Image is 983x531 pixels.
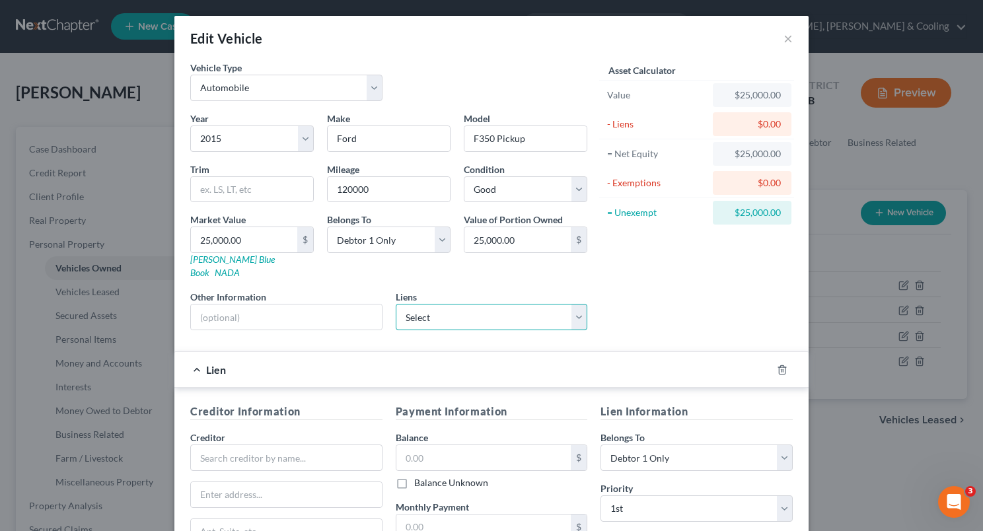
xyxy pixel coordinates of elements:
[328,126,450,151] input: ex. Nissan
[723,147,781,160] div: $25,000.00
[327,113,350,124] span: Make
[190,61,242,75] label: Vehicle Type
[396,500,469,514] label: Monthly Payment
[190,29,263,48] div: Edit Vehicle
[464,126,587,151] input: ex. Altima
[723,118,781,131] div: $0.00
[190,112,209,125] label: Year
[965,486,976,497] span: 3
[396,431,428,444] label: Balance
[396,445,571,470] input: 0.00
[464,227,571,252] input: 0.00
[190,432,225,443] span: Creditor
[601,404,793,420] h5: Lien Information
[190,213,246,227] label: Market Value
[190,290,266,304] label: Other Information
[396,290,417,304] label: Liens
[607,147,707,160] div: = Net Equity
[191,177,313,202] input: ex. LS, LT, etc
[191,227,297,252] input: 0.00
[723,176,781,190] div: $0.00
[191,304,382,330] input: (optional)
[571,445,587,470] div: $
[190,444,382,471] input: Search creditor by name...
[607,118,707,131] div: - Liens
[723,88,781,102] div: $25,000.00
[608,63,676,77] label: Asset Calculator
[783,30,793,46] button: ×
[723,206,781,219] div: $25,000.00
[464,162,505,176] label: Condition
[571,227,587,252] div: $
[190,254,275,278] a: [PERSON_NAME] Blue Book
[190,162,209,176] label: Trim
[607,88,707,102] div: Value
[191,482,382,507] input: Enter address...
[190,404,382,420] h5: Creditor Information
[396,404,588,420] h5: Payment Information
[607,206,707,219] div: = Unexempt
[328,177,450,202] input: --
[206,363,226,376] span: Lien
[601,432,645,443] span: Belongs To
[414,476,488,489] label: Balance Unknown
[464,213,563,227] label: Value of Portion Owned
[938,486,970,518] iframe: Intercom live chat
[215,267,240,278] a: NADA
[327,214,371,225] span: Belongs To
[327,162,359,176] label: Mileage
[607,176,707,190] div: - Exemptions
[464,112,490,125] label: Model
[601,483,633,494] span: Priority
[297,227,313,252] div: $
